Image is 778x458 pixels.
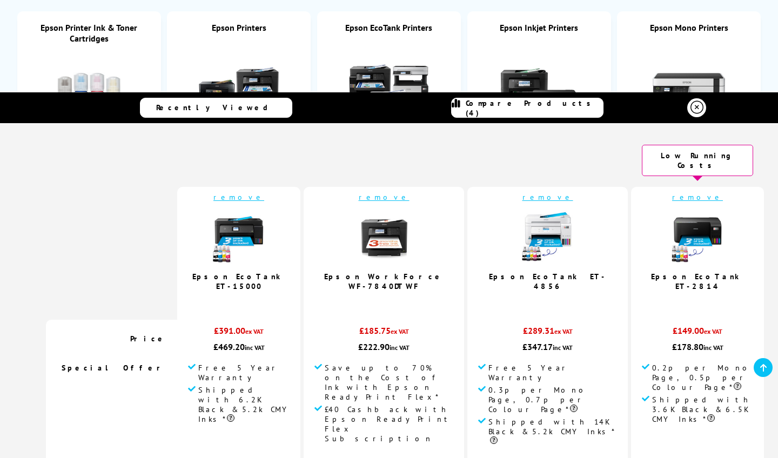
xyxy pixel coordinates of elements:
[500,22,578,33] a: Epson Inkjet Printers
[212,22,266,33] a: Epson Printers
[701,297,713,309] span: / 5
[324,272,444,291] a: Epson WorkForce WF-7840DTWF
[652,363,753,392] span: 0.2p per Mono Page, 0.5p per Colour Page*
[390,343,410,352] span: inc VAT
[41,22,137,44] a: Epson Printer Ink & Toner Cartridges
[451,98,603,118] a: Compare Products (4)
[703,343,723,352] span: inc VAT
[198,44,279,125] img: Epson Printers
[130,334,166,343] span: Price
[489,272,607,291] a: Epson EcoTank ET-4856
[188,325,290,341] div: £391.00
[245,343,265,352] span: inc VAT
[387,297,399,309] span: / 5
[650,22,728,33] a: Epson Mono Printers
[156,103,279,112] span: Recently Viewed
[642,325,753,341] div: £149.00
[243,297,254,309] span: / 5
[553,343,573,352] span: inc VAT
[672,192,723,202] a: remove
[391,327,409,335] span: ex VAT
[521,210,575,264] img: epson-et-4856-ink-included-new-small.jpg
[538,297,551,309] span: 4.9
[325,363,453,402] span: Save up to 70% on the Cost of Ink with Epson ReadyPrint Flex*
[188,341,290,352] div: £469.20
[642,145,753,176] div: Low Running Costs
[140,98,292,118] a: Recently Viewed
[652,395,753,424] span: Shipped with 3.6K Black & 6.5K CMY Inks*
[49,55,130,136] img: Epson Printer Ink & Toner Cartridges
[704,327,722,335] span: ex VAT
[488,363,617,382] span: Free 5 Year Warranty
[192,272,285,291] a: Epson EcoTank ET-15000
[230,297,243,309] span: 4.3
[314,325,453,341] div: £185.75
[478,341,617,352] div: £347.17
[488,385,617,414] span: 0.3p per Mono Page, 0.7p per Colour Page*
[198,385,290,424] span: Shipped with 6.2K Black & 5.2k CMY Inks*
[213,192,264,202] a: remove
[688,297,701,309] span: 4.7
[348,44,430,125] img: Epson EcoTank Printers
[478,325,617,341] div: £289.31
[642,341,753,352] div: £178.80
[670,210,725,264] img: epson-et-2814-3-years-of-ink-small.jpg
[522,192,573,202] a: remove
[466,98,603,118] span: Compare Products (4)
[325,405,453,443] span: £40 Cashback with Epson ReadyPrint Flex Subscription
[488,417,617,446] span: Shipped with 14K Black & 5.2k CMY Inks*
[345,22,432,33] a: Epson EcoTank Printers
[554,327,573,335] span: ex VAT
[245,327,264,335] span: ex VAT
[648,44,729,125] img: Epson Mono Printers
[499,44,580,125] img: Epson Inkjet Printers
[198,363,290,382] span: Free 5 Year Warranty
[374,297,387,309] span: 4.9
[551,297,562,309] span: / 5
[359,192,410,202] a: remove
[212,210,266,264] img: epson-et-15000-front-new-small.jpg
[62,363,166,373] span: Special Offer
[314,341,453,352] div: £222.90
[651,272,744,291] a: Epson EcoTank ET-2814
[357,210,411,264] img: epson-wf-7840-front-subscription-small.jpg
